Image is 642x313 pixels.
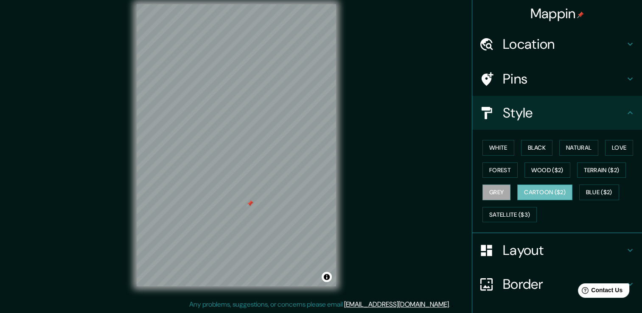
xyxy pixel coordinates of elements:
h4: Mappin [530,5,584,22]
button: Love [605,140,633,156]
h4: Border [503,276,625,293]
button: Grey [482,184,510,200]
button: Blue ($2) [579,184,619,200]
button: Black [521,140,553,156]
div: . [450,299,451,310]
img: pin-icon.png [577,11,584,18]
h4: Pins [503,70,625,87]
button: White [482,140,514,156]
h4: Layout [503,242,625,259]
iframe: Help widget launcher [566,280,633,304]
div: Layout [472,233,642,267]
button: Toggle attribution [322,272,332,282]
canvas: Map [137,4,336,286]
button: Cartoon ($2) [517,184,572,200]
button: Terrain ($2) [577,162,626,178]
div: Border [472,267,642,301]
div: . [451,299,453,310]
button: Forest [482,162,518,178]
div: Location [472,27,642,61]
p: Any problems, suggestions, or concerns please email . [189,299,450,310]
div: Pins [472,62,642,96]
button: Satellite ($3) [482,207,537,223]
button: Natural [559,140,598,156]
button: Wood ($2) [524,162,570,178]
a: [EMAIL_ADDRESS][DOMAIN_NAME] [344,300,449,309]
h4: Style [503,104,625,121]
div: Style [472,96,642,130]
h4: Location [503,36,625,53]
